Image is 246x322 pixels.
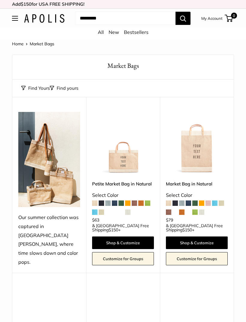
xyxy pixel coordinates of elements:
a: Customize for Groups [92,252,154,265]
a: Bestsellers [124,29,148,35]
a: Shop & Customize [92,236,154,249]
div: Select Color [92,191,154,200]
img: Market Bag in Natural [166,112,228,174]
a: Market Bag in Natural [166,180,228,187]
span: $150 [21,1,31,7]
h1: Market Bags [21,61,225,70]
span: $150 [182,227,192,233]
img: Petite Market Bag in Natural [92,112,154,174]
a: Market Bag in NaturalMarket Bag in Natural [166,112,228,174]
input: Search... [75,12,175,25]
a: Shop & Customize [166,236,228,249]
span: & [GEOGRAPHIC_DATA] Free Shipping + [92,224,154,232]
span: 0 [231,13,237,19]
div: Select Color [166,191,228,200]
button: Find Yours [21,84,50,92]
span: $150 [109,227,118,233]
a: All [98,29,104,35]
span: & [GEOGRAPHIC_DATA] Free Shipping + [166,224,228,232]
a: My Account [201,15,223,22]
span: $79 [166,217,173,223]
img: Apolis [24,14,64,23]
nav: Breadcrumb [12,40,54,48]
a: Petite Market Bag in Naturaldescription_Effortless style that elevates every moment [92,112,154,174]
div: Our summer collection was captured in [GEOGRAPHIC_DATA][PERSON_NAME], where time slows down and c... [18,213,80,267]
a: 0 [225,15,233,22]
span: $63 [92,217,99,223]
a: Home [12,41,24,47]
a: Petite Market Bag in Natural [92,180,154,187]
button: Filter collection [50,84,78,92]
button: Open menu [12,16,18,21]
button: Search [175,12,190,25]
img: Our summer collection was captured in Todos Santos, where time slows down and color pops. [18,112,80,207]
a: Customize for Groups [166,252,228,265]
span: Market Bags [30,41,54,47]
a: New [109,29,119,35]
